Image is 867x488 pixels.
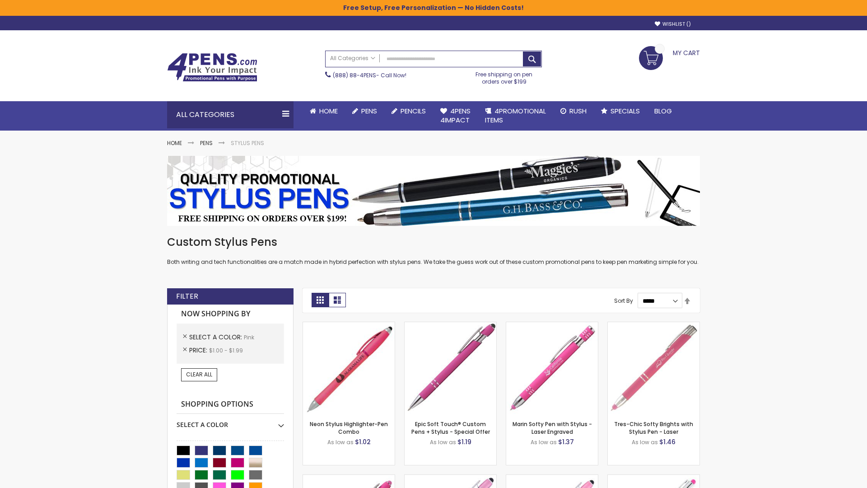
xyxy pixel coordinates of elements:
[611,106,640,116] span: Specials
[167,156,700,226] img: Stylus Pens
[513,420,592,435] a: Marin Softy Pen with Stylus - Laser Engraved
[614,297,633,305] label: Sort By
[303,322,395,414] img: Neon Stylus Highlighter-Pen Combo-Pink
[167,235,700,249] h1: Custom Stylus Pens
[659,437,676,446] span: $1.46
[654,106,672,116] span: Blog
[405,474,496,482] a: Ellipse Stylus Pen - LaserMax-Pink
[209,347,243,354] span: $1.00 - $1.99
[614,420,693,435] a: Tres-Chic Softy Brights with Stylus Pen - Laser
[319,106,338,116] span: Home
[167,53,257,82] img: 4Pens Custom Pens and Promotional Products
[655,21,691,28] a: Wishlist
[330,55,375,62] span: All Categories
[608,322,699,329] a: Tres-Chic Softy Brights with Stylus Pen - Laser-Pink
[405,322,496,414] img: 4P-MS8B-Pink
[594,101,647,121] a: Specials
[608,322,699,414] img: Tres-Chic Softy Brights with Stylus Pen - Laser-Pink
[355,437,371,446] span: $1.02
[167,235,700,266] div: Both writing and tech functionalities are a match made in hybrid perfection with stylus pens. We ...
[506,322,598,329] a: Marin Softy Pen with Stylus - Laser Engraved-Pink
[361,106,377,116] span: Pens
[310,420,388,435] a: Neon Stylus Highlighter-Pen Combo
[303,101,345,121] a: Home
[177,414,284,429] div: Select A Color
[632,438,658,446] span: As low as
[558,437,574,446] span: $1.37
[333,71,406,79] span: - Call Now!
[327,438,354,446] span: As low as
[506,322,598,414] img: Marin Softy Pen with Stylus - Laser Engraved-Pink
[401,106,426,116] span: Pencils
[478,101,553,131] a: 4PROMOTIONALITEMS
[345,101,384,121] a: Pens
[457,437,471,446] span: $1.19
[430,438,456,446] span: As low as
[231,139,264,147] strong: Stylus Pens
[303,322,395,329] a: Neon Stylus Highlighter-Pen Combo-Pink
[384,101,433,121] a: Pencils
[177,395,284,414] strong: Shopping Options
[405,322,496,329] a: 4P-MS8B-Pink
[608,474,699,482] a: Tres-Chic Softy with Stylus Top Pen - ColorJet-Pink
[186,371,212,378] span: Clear All
[485,106,546,125] span: 4PROMOTIONAL ITEMS
[433,101,478,131] a: 4Pens4impact
[303,474,395,482] a: Ellipse Softy Brights with Stylus Pen - Laser-Pink
[167,139,182,147] a: Home
[333,71,376,79] a: (888) 88-4PENS
[176,291,198,301] strong: Filter
[411,420,490,435] a: Epic Soft Touch® Custom Pens + Stylus - Special Offer
[326,51,380,66] a: All Categories
[181,368,217,381] a: Clear All
[244,333,254,341] span: Pink
[506,474,598,482] a: Ellipse Stylus Pen - ColorJet-Pink
[189,346,209,355] span: Price
[177,305,284,324] strong: Now Shopping by
[189,333,244,342] span: Select A Color
[569,106,587,116] span: Rush
[440,106,471,125] span: 4Pens 4impact
[531,438,557,446] span: As low as
[466,67,542,85] div: Free shipping on pen orders over $199
[312,293,329,307] strong: Grid
[167,101,294,128] div: All Categories
[200,139,213,147] a: Pens
[553,101,594,121] a: Rush
[647,101,679,121] a: Blog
